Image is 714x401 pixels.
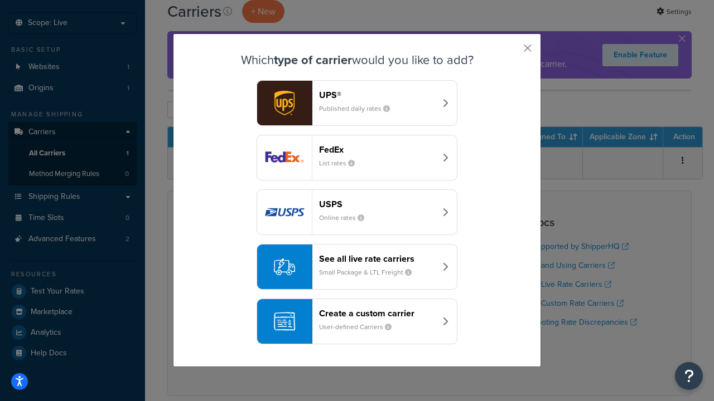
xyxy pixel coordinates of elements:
[319,267,421,277] small: Small Package & LTL Freight
[257,299,457,344] button: Create a custom carrierUser-defined Carriers
[319,90,436,100] header: UPS®
[274,311,295,332] img: icon-carrier-custom-c93b8a24.svg
[319,322,401,332] small: User-defined Carriers
[257,80,457,126] button: ups logoUPS®Published daily rates
[319,158,364,168] small: List rates
[257,135,457,180] button: fedEx logoFedExList rates
[257,81,312,125] img: ups logo
[319,213,373,223] small: Online rates
[675,362,703,390] button: Open Resource Center
[319,104,399,114] small: Published daily rates
[274,51,352,69] strong: type of carrier
[274,256,295,277] img: icon-carrier-liverate-becf4550.svg
[257,190,312,234] img: usps logo
[319,308,436,319] header: Create a custom carrier
[257,135,312,180] img: fedEx logo
[201,53,513,67] h3: Which would you like to add?
[257,189,457,235] button: usps logoUSPSOnline rates
[319,144,436,155] header: FedEx
[319,253,436,264] header: See all live rate carriers
[257,244,457,290] button: See all live rate carriersSmall Package & LTL Freight
[319,199,436,209] header: USPS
